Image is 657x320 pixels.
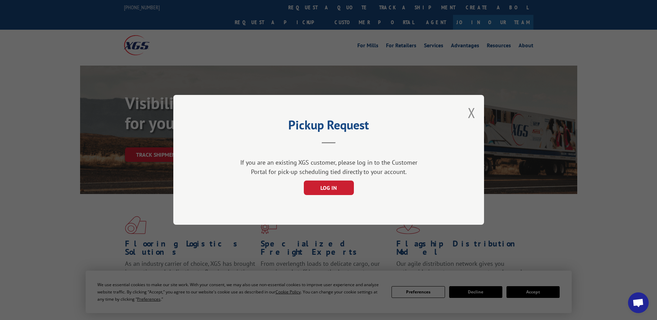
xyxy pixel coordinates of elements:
a: LOG IN [303,185,354,192]
div: Open chat [628,292,649,313]
button: LOG IN [303,181,354,195]
h2: Pickup Request [208,120,450,133]
div: If you are an existing XGS customer, please log in to the Customer Portal for pick-up scheduling ... [237,158,420,177]
button: Close modal [468,104,475,122]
